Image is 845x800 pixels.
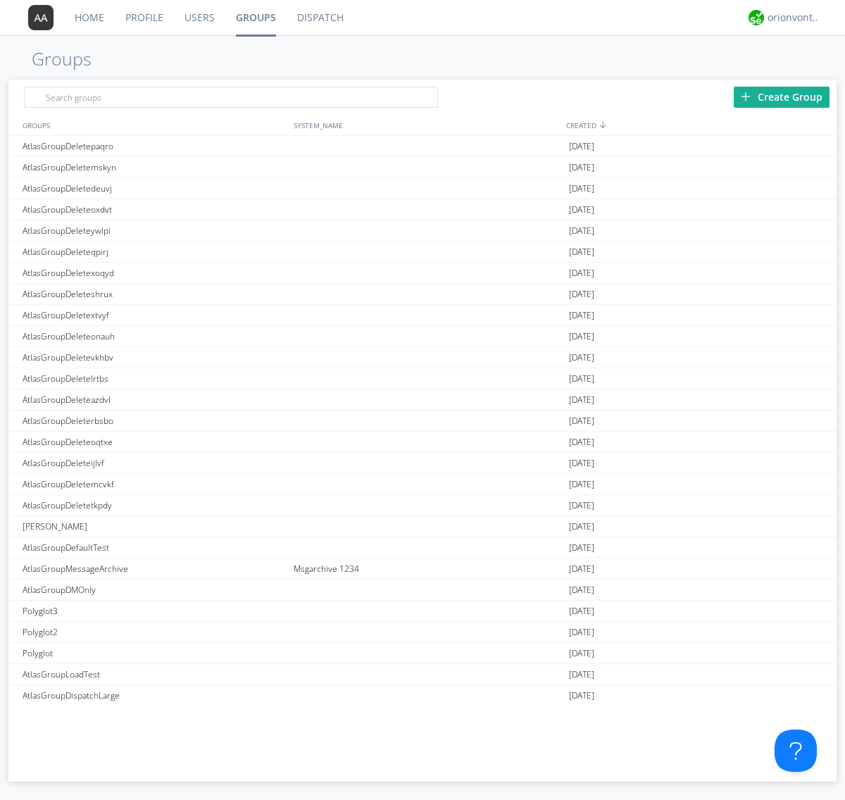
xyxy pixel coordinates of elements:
div: CREATED [563,115,837,135]
span: [DATE] [569,305,594,326]
div: AtlasGroupDeleteshrux [19,284,290,304]
div: AtlasGroupDefaultTest [19,537,290,558]
span: [DATE] [569,474,594,495]
div: AtlasGroupDeleteijlvf [19,453,290,473]
div: AtlasGroupDeletexoqyd [19,263,290,283]
a: AtlasGroupDeleteijlvf[DATE] [8,453,837,474]
span: [DATE] [569,580,594,601]
div: SYSTEM_NAME [290,115,563,135]
div: AtlasGroupDeleteazdvl [19,389,290,410]
a: Polyglot3[DATE] [8,601,837,622]
span: [DATE] [569,389,594,411]
a: AtlasGroupDeleteonauh[DATE] [8,326,837,347]
a: Polyglot2[DATE] [8,622,837,643]
span: [DATE] [569,242,594,263]
span: [DATE] [569,157,594,178]
div: AtlasGroupDispatchLarge [19,685,290,706]
div: AtlasGroupDMOnly [19,580,290,600]
a: AtlasGroupDeletepaqro[DATE] [8,136,837,157]
div: AtlasGroupMessageArchive [19,558,290,579]
a: AtlasGroupDeletedeuvj[DATE] [8,178,837,199]
div: AtlasGroupDeleterbsbo [19,411,290,431]
a: AtlasGroupMessageArchiveMsgarchive 1234[DATE] [8,558,837,580]
span: [DATE] [569,220,594,242]
iframe: Toggle Customer Support [775,730,817,772]
a: AtlasGroupDMOnly[DATE] [8,580,837,601]
div: AtlasGroupDeletevkhbv [19,347,290,368]
a: AtlasGroupDeleteshrux[DATE] [8,284,837,305]
div: Msgarchive 1234 [290,558,565,579]
a: AtlasGroupDeletevkhbv[DATE] [8,347,837,368]
span: [DATE] [569,284,594,305]
div: AtlasGroupDeletextvyf [19,305,290,325]
a: AtlasGroupDeletetkpdy[DATE] [8,495,837,516]
span: [DATE] [569,368,594,389]
input: Search groups [24,87,438,108]
span: [DATE] [569,453,594,474]
span: [DATE] [569,622,594,643]
a: AtlasGroupDeleteoqtxe[DATE] [8,432,837,453]
div: Polyglot2 [19,622,290,642]
a: AtlasGroupDeletelrtbs[DATE] [8,368,837,389]
div: AtlasGroupDeletelrtbs [19,368,290,389]
div: Create Group [734,87,830,108]
div: Polyglot3 [19,601,290,621]
div: orionvontas+atlas+automation+org2 [768,11,820,25]
a: AtlasGroupDeletemskyn[DATE] [8,157,837,178]
div: Polyglot [19,643,290,663]
span: [DATE] [569,263,594,284]
span: [DATE] [569,664,594,685]
span: [DATE] [569,516,594,537]
span: [DATE] [569,537,594,558]
a: Polyglot[DATE] [8,643,837,664]
div: AtlasGroupDeletemskyn [19,157,290,177]
span: [DATE] [569,601,594,622]
span: [DATE] [569,178,594,199]
span: [DATE] [569,558,594,580]
span: [DATE] [569,495,594,516]
div: AtlasGroupDeletemcvkf [19,474,290,494]
div: AtlasGroupDeleteoqtxe [19,432,290,452]
a: AtlasGroupDeletextvyf[DATE] [8,305,837,326]
a: AtlasGroupDeleteqpirj[DATE] [8,242,837,263]
span: [DATE] [569,347,594,368]
div: AtlasGroupDeletepaqro [19,136,290,156]
a: AtlasGroupDispatchLarge[DATE] [8,685,837,706]
div: GROUPS [19,115,287,135]
span: [DATE] [569,136,594,157]
a: AtlasGroupLoadTest[DATE] [8,664,837,685]
img: 29d36aed6fa347d5a1537e7736e6aa13 [749,10,764,25]
a: AtlasGroupDeletexoqyd[DATE] [8,263,837,284]
img: plus.svg [741,92,751,101]
a: AtlasGroupDefaultTest[DATE] [8,537,837,558]
a: AtlasGroupDeleteywlpi[DATE] [8,220,837,242]
div: AtlasGroupDeletetkpdy [19,495,290,515]
span: [DATE] [569,432,594,453]
span: [DATE] [569,685,594,706]
a: AtlasGroupDeleteoxdvt[DATE] [8,199,837,220]
a: AtlasGroupDeletemcvkf[DATE] [8,474,837,495]
div: AtlasGroupLoadTest [19,664,290,685]
div: AtlasGroupDeletedeuvj [19,178,290,199]
a: [PERSON_NAME][DATE] [8,516,837,537]
span: [DATE] [569,326,594,347]
span: [DATE] [569,411,594,432]
span: [DATE] [569,199,594,220]
a: AtlasGroupDeleterbsbo[DATE] [8,411,837,432]
div: AtlasGroupDeleteoxdvt [19,199,290,220]
div: AtlasGroupDeleteqpirj [19,242,290,262]
img: 373638.png [28,5,54,30]
div: AtlasGroupDeleteywlpi [19,220,290,241]
div: AtlasGroupDeleteonauh [19,326,290,346]
div: [PERSON_NAME] [19,516,290,537]
span: [DATE] [569,643,594,664]
a: AtlasGroupDeleteazdvl[DATE] [8,389,837,411]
